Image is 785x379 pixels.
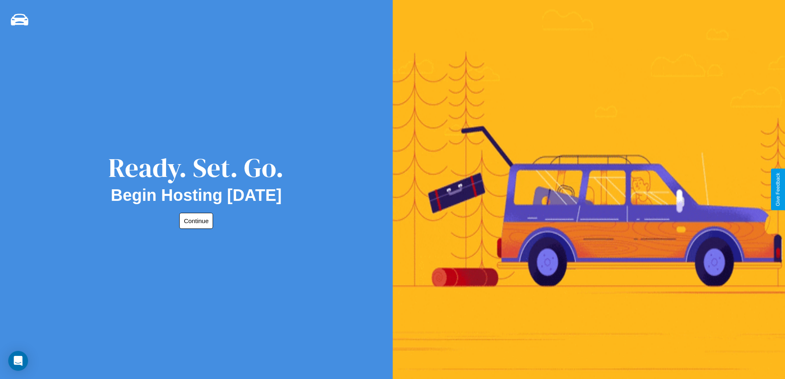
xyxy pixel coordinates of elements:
[108,149,284,186] div: Ready. Set. Go.
[111,186,282,205] h2: Begin Hosting [DATE]
[179,213,213,229] button: Continue
[8,351,28,371] div: Open Intercom Messenger
[775,173,781,206] div: Give Feedback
